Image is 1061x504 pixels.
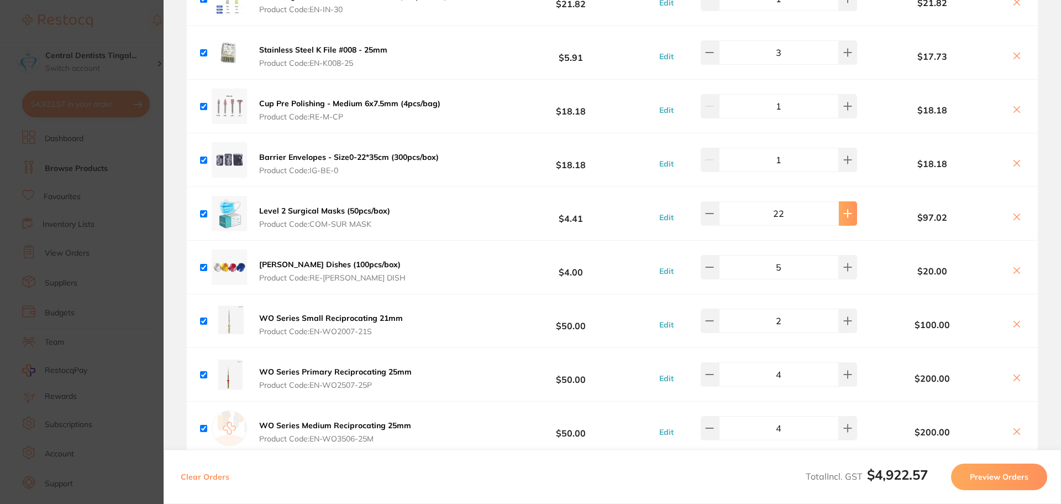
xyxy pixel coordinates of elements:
[489,257,653,278] b: $4.00
[256,420,414,444] button: WO Series Medium Reciprocating 25mm Product Code:EN-WO3506-25M
[489,204,653,224] b: $4.41
[259,273,406,282] span: Product Code: RE-[PERSON_NAME] DISH
[259,206,390,216] b: Level 2 Surgical Masks (50pcs/box)
[259,327,403,336] span: Product Code: EN-WO2007-21S
[867,466,928,483] b: $4,922.57
[259,313,403,323] b: WO Series Small Reciprocating 21mm
[259,367,412,377] b: WO Series Primary Reciprocating 25mm
[212,35,247,70] img: NHNrb29oYw
[256,45,391,68] button: Stainless Steel K File #008 - 25mm Product Code:EN-K008-25
[656,266,677,276] button: Edit
[489,96,653,117] b: $18.18
[212,411,247,446] img: empty.jpg
[212,142,247,178] img: dW1nNTFxYw
[860,212,1005,222] b: $97.02
[860,427,1005,437] b: $200.00
[806,471,928,482] span: Total Incl. GST
[259,259,401,269] b: [PERSON_NAME] Dishes (100pcs/box)
[489,365,653,385] b: $50.00
[489,311,653,331] b: $50.00
[259,166,439,175] span: Product Code: IG-BE-0
[259,98,440,108] b: Cup Pre Polishing - Medium 6x7.5mm (4pcs/bag)
[860,373,1005,383] b: $200.00
[656,373,677,383] button: Edit
[256,367,415,390] button: WO Series Primary Reciprocating 25mm Product Code:EN-WO2507-25P
[860,51,1005,61] b: $17.73
[259,59,387,67] span: Product Code: EN-K008-25
[256,313,406,336] button: WO Series Small Reciprocating 21mm Product Code:EN-WO2007-21S
[656,427,677,437] button: Edit
[212,89,247,124] img: aDhpdm5tcg
[656,212,677,222] button: Edit
[259,434,411,443] span: Product Code: EN-WO3506-25M
[259,112,440,121] span: Product Code: RE-M-CP
[489,150,653,170] b: $18.18
[259,5,447,14] span: Product Code: EN-IN-30
[951,464,1047,490] button: Preview Orders
[256,98,444,122] button: Cup Pre Polishing - Medium 6x7.5mm (4pcs/bag) Product Code:RE-M-CP
[259,220,390,228] span: Product Code: COM-SUR MASK
[212,196,247,231] img: bXMxMWU1cw
[212,303,247,339] img: OXp0NHM1eQ
[656,320,677,330] button: Edit
[656,159,677,169] button: Edit
[860,159,1005,169] b: $18.18
[259,152,439,162] b: Barrier Envelopes - Size0-22*35cm (300pcs/box)
[489,43,653,63] b: $5.91
[656,51,677,61] button: Edit
[259,381,412,389] span: Product Code: EN-WO2507-25P
[860,320,1005,330] b: $100.00
[656,105,677,115] button: Edit
[256,259,409,283] button: [PERSON_NAME] Dishes (100pcs/box) Product Code:RE-[PERSON_NAME] DISH
[212,250,247,285] img: aGo0eG5icg
[860,105,1005,115] b: $18.18
[256,206,393,229] button: Level 2 Surgical Masks (50pcs/box) Product Code:COM-SUR MASK
[256,152,442,175] button: Barrier Envelopes - Size0-22*35cm (300pcs/box) Product Code:IG-BE-0
[177,464,233,490] button: Clear Orders
[259,45,387,55] b: Stainless Steel K File #008 - 25mm
[259,420,411,430] b: WO Series Medium Reciprocating 25mm
[860,266,1005,276] b: $20.00
[489,418,653,439] b: $50.00
[212,357,247,392] img: cGdiYTRubw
